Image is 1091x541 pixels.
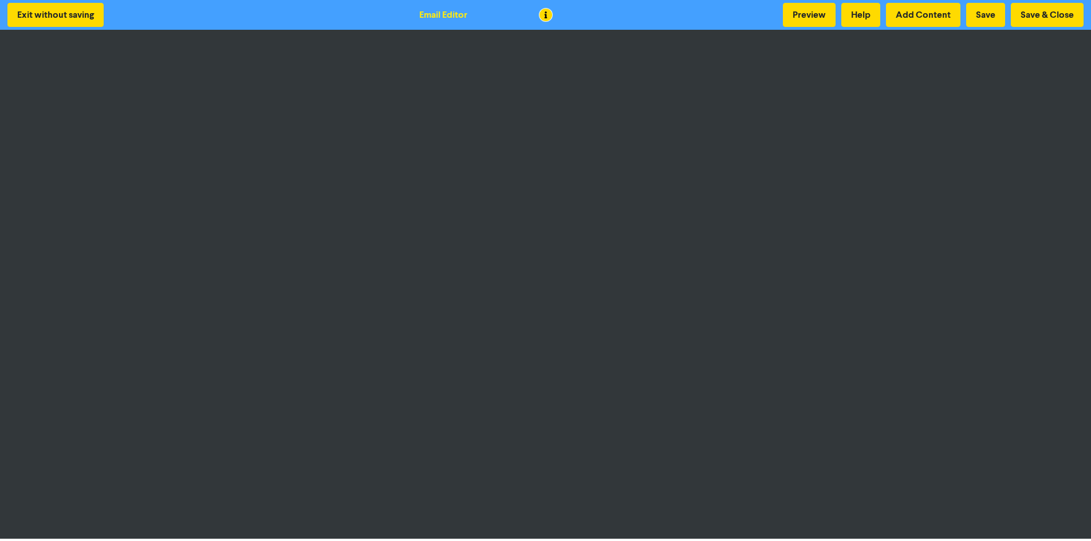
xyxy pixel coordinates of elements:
button: Save & Close [1011,3,1084,27]
button: Preview [783,3,836,27]
button: Help [841,3,880,27]
div: Email Editor [419,8,467,22]
button: Add Content [886,3,960,27]
button: Save [966,3,1005,27]
button: Exit without saving [7,3,104,27]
